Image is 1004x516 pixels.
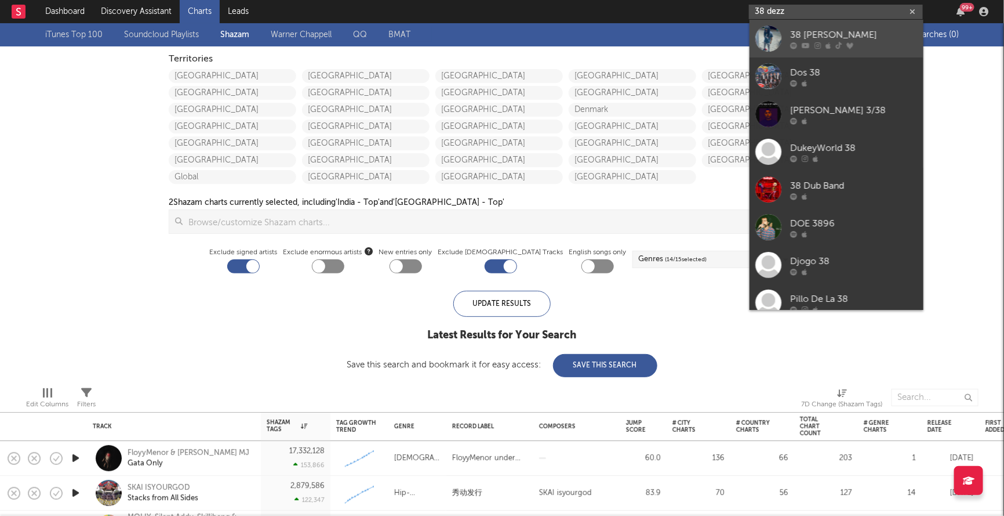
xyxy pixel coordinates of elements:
[790,66,918,80] div: Dos 38
[790,216,918,230] div: DOE 3896
[435,120,563,133] a: [GEOGRAPHIC_DATA]
[569,170,696,184] a: [GEOGRAPHIC_DATA]
[569,136,696,150] a: [GEOGRAPHIC_DATA]
[702,86,830,100] a: [GEOGRAPHIC_DATA]
[128,459,249,469] div: Gata Only
[302,69,430,83] a: [GEOGRAPHIC_DATA]
[183,210,835,233] input: Browse/customize Shazam charts...
[750,246,923,284] a: Djogo 38
[626,486,661,500] div: 83.9
[283,246,373,259] span: Exclude enormous artists
[452,486,482,500] div: 秀动发行
[569,246,627,259] label: English songs only
[302,103,430,117] a: [GEOGRAPHIC_DATA]
[169,153,296,167] a: [GEOGRAPHIC_DATA]
[302,170,430,184] a: [GEOGRAPHIC_DATA]
[626,420,646,434] div: Jump Score
[128,493,198,504] div: Stacks from All Sides
[128,483,198,504] a: SKAI ISYOURGODStacks from All Sides
[26,398,68,412] div: Edit Columns
[950,31,959,39] span: ( 0 )
[267,419,307,433] div: Shazam Tags
[302,120,430,133] a: [GEOGRAPHIC_DATA]
[927,452,974,466] div: [DATE]
[750,133,923,171] a: DukeyWorld 38
[294,496,325,504] div: 122,347
[302,153,430,167] a: [GEOGRAPHIC_DATA]
[569,103,696,117] a: Denmark
[750,57,923,95] a: Dos 38
[169,86,296,100] a: [GEOGRAPHIC_DATA]
[453,291,551,317] div: Update Results
[353,28,367,42] a: QQ
[889,31,959,39] span: Saved Searches
[210,246,278,259] label: Exclude signed artists
[639,252,707,266] div: Genres
[435,153,563,167] a: [GEOGRAPHIC_DATA]
[553,354,657,377] button: Save This Search
[347,360,657,369] div: Save this search and bookmark it for easy access:
[750,95,923,133] a: [PERSON_NAME] 3/38
[435,136,563,150] a: [GEOGRAPHIC_DATA]
[435,170,563,184] a: [GEOGRAPHIC_DATA]
[790,141,918,155] div: DukeyWorld 38
[169,52,835,66] div: Territories
[365,246,373,257] button: Exclude enormous artists
[452,452,528,466] div: FloyyMenor under exclusive license to UnitedMasters LLC
[665,252,707,266] span: ( 14 / 15 selected)
[749,5,923,19] input: Search for artists
[435,86,563,100] a: [GEOGRAPHIC_DATA]
[750,284,923,322] a: Pillo De La 38
[569,69,696,83] a: [GEOGRAPHIC_DATA]
[802,383,883,417] div: 7D Change (Shazam Tags)
[702,120,830,133] a: [GEOGRAPHIC_DATA]
[800,486,852,500] div: 127
[539,423,609,430] div: Composers
[790,179,918,193] div: 38 Dub Band
[802,398,883,412] div: 7D Change (Shazam Tags)
[124,28,199,42] a: Soundcloud Playlists
[702,69,830,83] a: [GEOGRAPHIC_DATA]
[800,452,852,466] div: 203
[128,483,198,493] div: SKAI ISYOURGOD
[347,329,657,342] div: Latest Results for Your Search
[790,28,918,42] div: 38 [PERSON_NAME]
[736,452,788,466] div: 66
[271,28,332,42] a: Warner Chappell
[394,486,441,500] div: Hip-Hop/Rap
[435,103,563,117] a: [GEOGRAPHIC_DATA]
[864,420,898,434] div: # Genre Charts
[26,383,68,417] div: Edit Columns
[956,7,965,16] button: 99+
[289,448,325,455] div: 17,332,128
[750,20,923,57] a: 38 [PERSON_NAME]
[169,69,296,83] a: [GEOGRAPHIC_DATA]
[379,246,432,259] label: New entries only
[672,420,707,434] div: # City Charts
[290,482,325,490] div: 2,879,586
[960,3,974,12] div: 99 +
[702,103,830,117] a: [GEOGRAPHIC_DATA]
[539,486,592,500] div: SKAI isyourgod
[702,153,830,167] a: [GEOGRAPHIC_DATA]
[336,420,377,434] div: Tag Growth Trend
[394,452,441,466] div: [DEMOGRAPHIC_DATA]
[790,292,918,306] div: Pillo De La 38
[790,103,918,117] div: [PERSON_NAME] 3/38
[128,448,249,459] div: FloyyMenor & [PERSON_NAME] MJ
[388,28,410,42] a: BMAT
[864,452,916,466] div: 1
[892,389,978,406] input: Search...
[394,423,435,430] div: Genre
[750,208,923,246] a: DOE 3896
[302,136,430,150] a: [GEOGRAPHIC_DATA]
[569,86,696,100] a: [GEOGRAPHIC_DATA]
[927,420,956,434] div: Release Date
[169,170,296,184] a: Global
[672,486,725,500] div: 70
[77,383,96,417] div: Filters
[452,423,522,430] div: Record Label
[302,86,430,100] a: [GEOGRAPHIC_DATA]
[169,136,296,150] a: [GEOGRAPHIC_DATA]
[790,254,918,268] div: Djogo 38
